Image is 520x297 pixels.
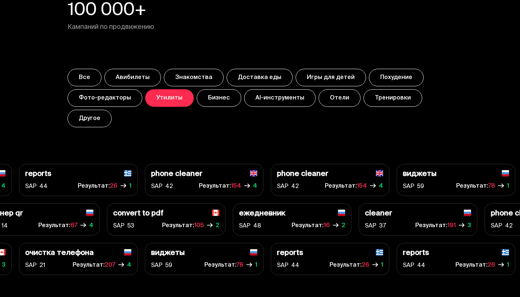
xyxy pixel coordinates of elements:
[324,221,342,231] span: 16
[342,222,345,230] span: 2
[151,261,162,270] p: SAP
[362,260,381,271] span: 26
[357,181,379,192] span: 154
[244,89,316,107] button: AI-инструменты
[127,261,131,270] span: 4
[68,110,112,127] button: Другое
[403,249,429,257] p: reports
[151,249,185,257] p: виджеты
[291,182,299,191] p: 42
[491,222,502,230] p: SAP
[363,89,422,107] button: Тренировки
[162,222,194,230] span: Результат:
[1,182,5,191] span: 4
[39,261,45,270] p: 21
[68,89,142,107] button: Фото-редакторы
[455,261,488,270] span: Результат:
[296,69,366,86] button: Игры для детей
[25,261,36,270] p: SAP
[145,89,194,107] button: Утилиты
[113,210,163,218] p: convert to pdf
[25,170,51,178] p: reports
[25,182,36,191] p: SAP
[239,210,285,218] p: ежедневник
[325,182,357,191] span: Результат:
[369,69,424,86] button: Похудение
[78,182,110,191] span: Результат:
[127,222,134,230] p: 53
[165,261,172,270] p: 59
[507,261,509,270] span: 1
[68,23,154,32] span: Кампаний по продвижению
[70,221,89,231] span: 67
[151,170,203,178] p: phone cleaner
[89,222,93,230] span: 4
[507,182,509,191] span: 1
[73,261,105,270] span: Результат:
[197,89,241,107] button: Бизнес
[68,69,101,86] button: Все
[417,182,424,191] p: 59
[292,222,324,230] span: Результат:
[417,261,425,270] p: 44
[505,222,513,230] p: 42
[277,261,288,270] p: SAP
[447,221,467,231] span: 191
[194,221,216,231] span: 105
[365,222,376,230] p: SAP
[104,69,161,86] button: Авибилеты
[488,181,507,192] span: 78
[165,182,173,191] p: 42
[403,261,414,270] p: SAP
[403,170,436,178] p: виджеты
[2,261,5,270] span: 3
[38,222,70,230] span: Результат:
[365,210,392,218] p: cleaner
[113,222,124,230] p: SAP
[129,182,131,191] span: 1
[381,261,383,270] span: 1
[255,261,257,270] span: 1
[277,170,328,178] p: phone cleaner
[110,181,129,192] span: 26
[199,182,231,191] span: Результат:
[105,260,127,271] span: 207
[415,222,447,230] span: Результат:
[39,182,47,191] p: 44
[291,261,299,270] p: 44
[330,261,362,270] span: Результат:
[227,69,293,86] button: Доставка еды
[277,249,303,257] p: reports
[216,222,219,230] span: 2
[467,222,471,230] span: 3
[164,69,224,86] button: Знакомства
[277,182,288,191] p: SAP
[239,222,250,230] p: SAP
[236,260,255,271] span: 78
[25,249,94,257] p: очистка телефона
[231,181,253,192] span: 154
[403,182,414,191] p: SAP
[151,182,162,191] p: SAP
[456,182,488,191] span: Результат:
[319,89,361,107] button: Отели
[1,222,8,230] p: 14
[253,182,257,191] span: 4
[488,260,507,271] span: 26
[379,182,383,191] span: 4
[204,261,236,270] span: Результат:
[379,222,386,230] p: 37
[253,222,261,230] p: 48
